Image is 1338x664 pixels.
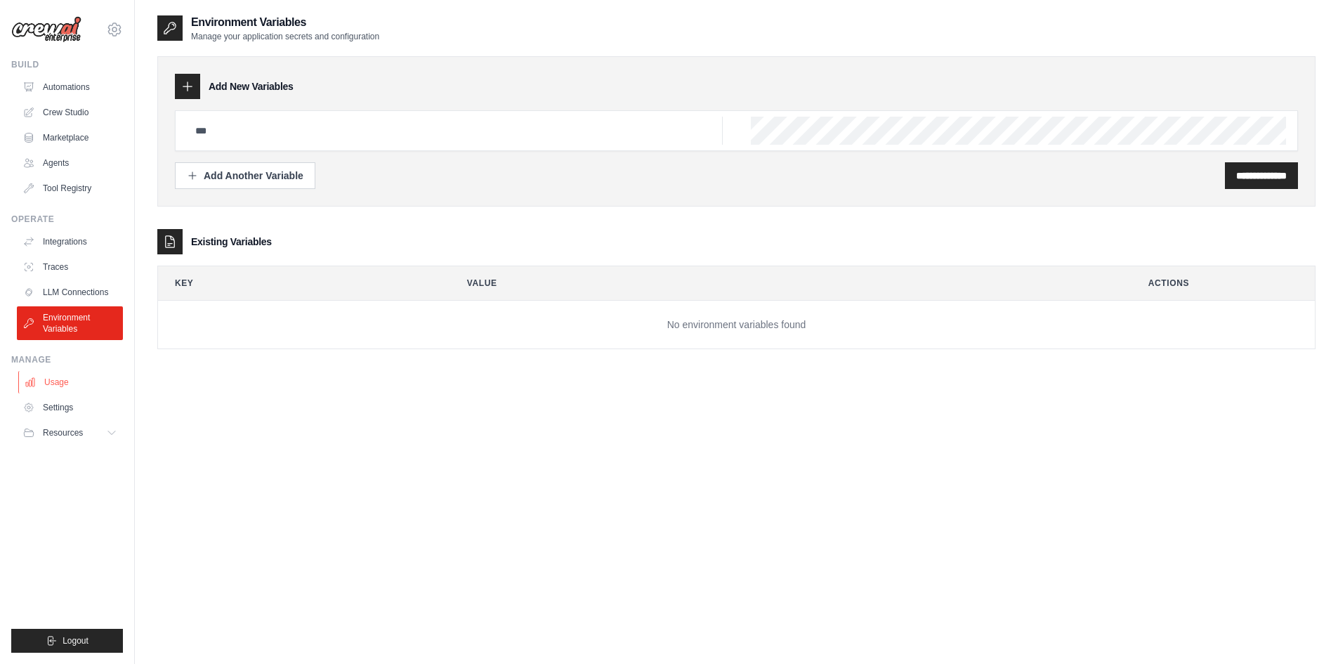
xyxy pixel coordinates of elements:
td: No environment variables found [158,301,1315,349]
div: Build [11,59,123,70]
button: Resources [17,422,123,444]
img: Logo [11,16,81,43]
a: Tool Registry [17,177,123,200]
a: LLM Connections [17,281,123,304]
button: Logout [11,629,123,653]
button: Add Another Variable [175,162,315,189]
h2: Environment Variables [191,14,379,31]
h3: Add New Variables [209,79,294,93]
a: Usage [18,371,124,393]
a: Environment Variables [17,306,123,340]
span: Logout [63,635,88,646]
h3: Existing Variables [191,235,272,249]
a: Settings [17,396,123,419]
a: Crew Studio [17,101,123,124]
a: Marketplace [17,126,123,149]
div: Operate [11,214,123,225]
th: Actions [1132,266,1315,300]
a: Traces [17,256,123,278]
a: Agents [17,152,123,174]
div: Manage [11,354,123,365]
a: Integrations [17,230,123,253]
p: Manage your application secrets and configuration [191,31,379,42]
th: Key [158,266,439,300]
div: Add Another Variable [187,169,303,183]
span: Resources [43,427,83,438]
a: Automations [17,76,123,98]
th: Value [450,266,1120,300]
